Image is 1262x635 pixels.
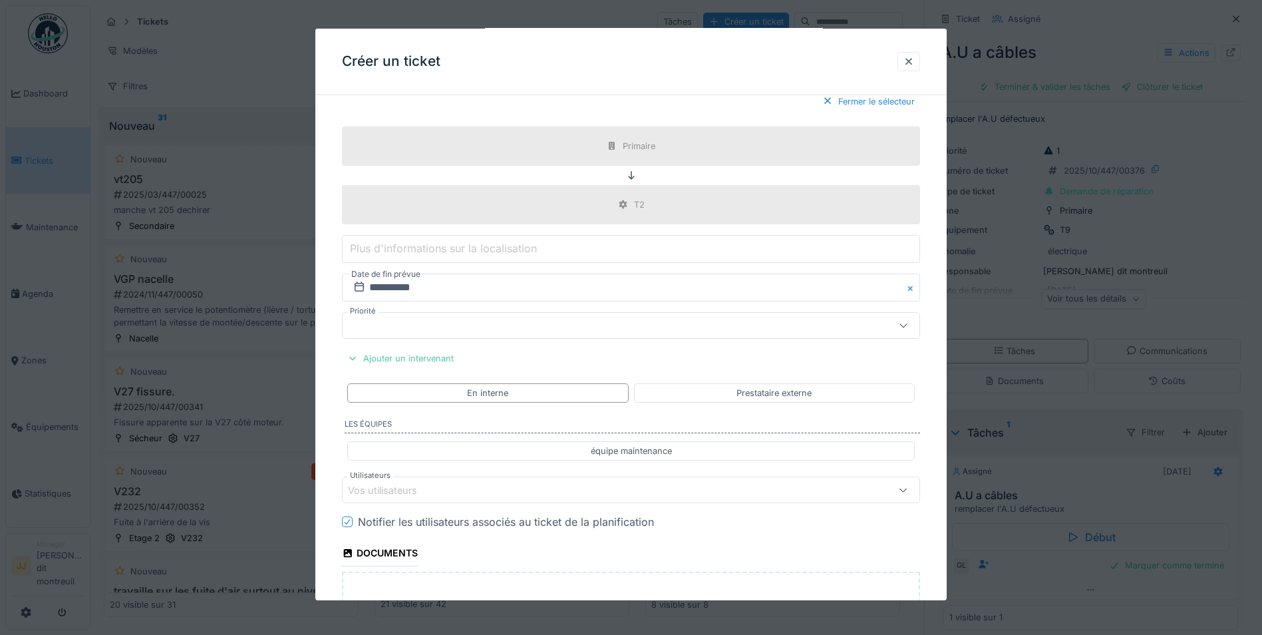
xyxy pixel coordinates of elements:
[817,93,920,110] div: Fermer le sélecteur
[467,387,508,399] div: En interne
[347,240,540,256] label: Plus d'informations sur la localisation
[345,419,920,433] label: Les équipes
[358,514,654,530] div: Notifier les utilisateurs associés au ticket de la planification
[350,267,422,282] label: Date de fin prévue
[348,483,436,498] div: Vos utilisateurs
[634,198,645,211] div: T2
[342,349,459,367] div: Ajouter un intervenant
[342,543,418,566] div: Documents
[736,387,812,399] div: Prestataire externe
[591,445,672,457] div: équipe maintenance
[347,470,393,481] label: Utilisateurs
[905,274,920,302] button: Close
[347,306,379,317] label: Priorité
[623,140,655,152] div: Primaire
[342,53,440,70] h3: Créer un ticket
